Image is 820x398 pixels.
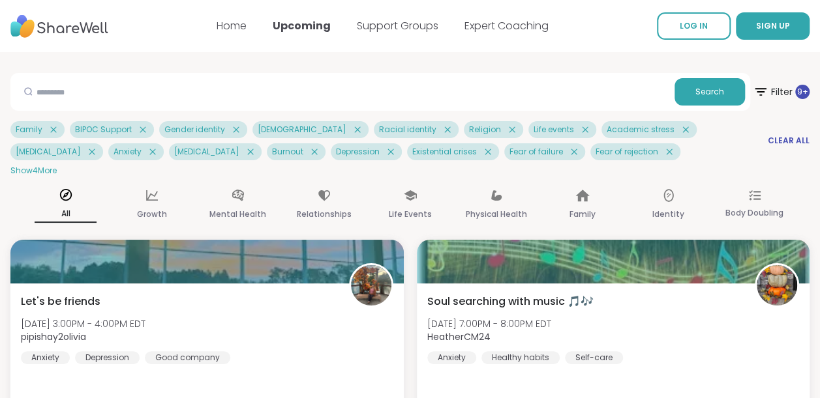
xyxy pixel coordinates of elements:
[35,206,97,223] p: All
[427,294,594,309] span: Soul searching with music 🎵🎶
[21,351,70,364] div: Anxiety
[768,135,810,146] span: Clear All
[675,78,745,106] button: Search
[389,206,432,222] p: Life Events
[427,330,491,343] b: HeatherCM24
[379,124,436,135] span: Racial identity
[797,87,808,98] span: 9 +
[114,147,142,157] span: Anxiety
[680,20,708,31] span: LOG IN
[10,8,108,44] img: ShareWell Nav Logo
[351,265,391,306] img: pipishay2olivia
[412,147,477,157] span: Existential crises
[757,265,797,306] img: HeatherCM24
[336,147,380,157] span: Depression
[652,206,684,222] p: Identity
[75,124,132,135] span: BIPOC Support
[534,124,574,135] span: Life events
[427,351,476,364] div: Anxiety
[10,165,810,176] div: Show 4 More
[695,86,724,98] span: Search
[217,18,247,33] a: Home
[21,317,145,330] span: [DATE] 3:00PM - 4:00PM EDT
[596,147,658,157] span: Fear of rejection
[174,147,239,157] span: [MEDICAL_DATA]
[273,18,331,33] a: Upcoming
[756,20,790,31] span: SIGN UP
[21,330,86,343] b: pipishay2olivia
[466,206,527,222] p: Physical Health
[272,147,303,157] span: Burnout
[657,12,731,40] a: LOG IN
[753,73,810,111] button: Filter 9+
[209,206,266,222] p: Mental Health
[725,205,783,221] p: Body Doubling
[297,206,352,222] p: Relationships
[357,18,438,33] a: Support Groups
[16,147,81,157] span: [MEDICAL_DATA]
[75,351,140,364] div: Depression
[469,124,501,135] span: Religion
[145,351,230,364] div: Good company
[258,124,346,135] span: [DEMOGRAPHIC_DATA]
[565,351,623,364] div: Self-care
[607,124,675,135] span: Academic stress
[164,124,225,135] span: Gender identity
[16,124,42,135] span: Family
[736,12,810,40] button: SIGN UP
[21,294,100,309] span: Let's be friends
[481,351,560,364] div: Healthy habits
[753,76,810,107] span: Filter
[427,317,551,330] span: [DATE] 7:00PM - 8:00PM EDT
[569,206,596,222] p: Family
[464,18,549,33] a: Expert Coaching
[509,147,563,157] span: Fear of failure
[137,206,167,222] p: Growth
